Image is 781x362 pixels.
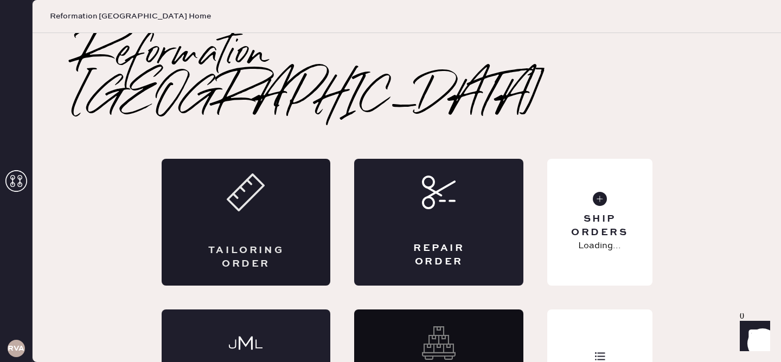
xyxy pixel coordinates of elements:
[50,11,211,22] span: Reformation [GEOGRAPHIC_DATA] Home
[556,212,643,240] div: Ship Orders
[76,33,738,120] h2: Reformation [GEOGRAPHIC_DATA]
[398,242,480,269] div: Repair Order
[8,345,24,352] h3: RVA
[205,244,287,271] div: Tailoring Order
[729,313,776,360] iframe: Front Chat
[578,240,621,253] p: Loading...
